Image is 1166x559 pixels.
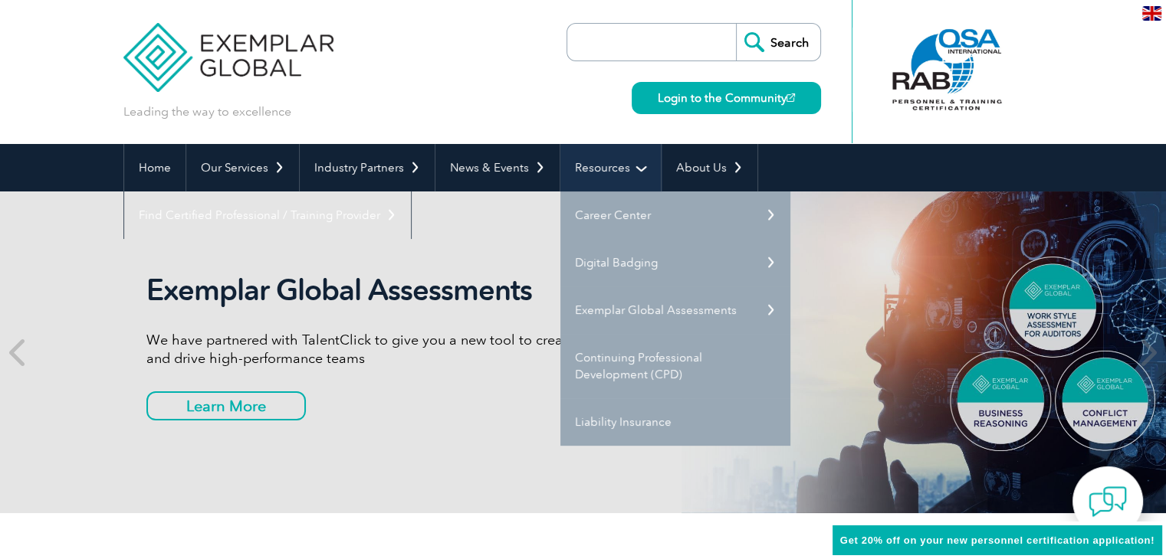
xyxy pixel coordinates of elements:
[146,391,306,420] a: Learn More
[435,144,560,191] a: News & Events
[1142,6,1161,21] img: en
[124,191,411,239] a: Find Certified Professional / Training Provider
[123,103,291,120] p: Leading the way to excellence
[560,334,790,398] a: Continuing Professional Development (CPD)
[186,144,299,191] a: Our Services
[662,144,757,191] a: About Us
[560,191,790,239] a: Career Center
[560,286,790,334] a: Exemplar Global Assessments
[560,239,790,286] a: Digital Badging
[736,24,820,60] input: Search
[124,144,186,191] a: Home
[300,144,435,191] a: Industry Partners
[146,273,583,308] h2: Exemplar Global Assessments
[146,331,583,368] p: We have partnered with TalentClick to give you a new tool to create and drive high-performance teams
[1089,482,1127,521] img: contact-chat.png
[840,534,1155,546] span: Get 20% off on your new personnel certification application!
[560,144,661,191] a: Resources
[632,82,821,114] a: Login to the Community
[787,93,795,102] img: open_square.png
[560,398,790,446] a: Liability Insurance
